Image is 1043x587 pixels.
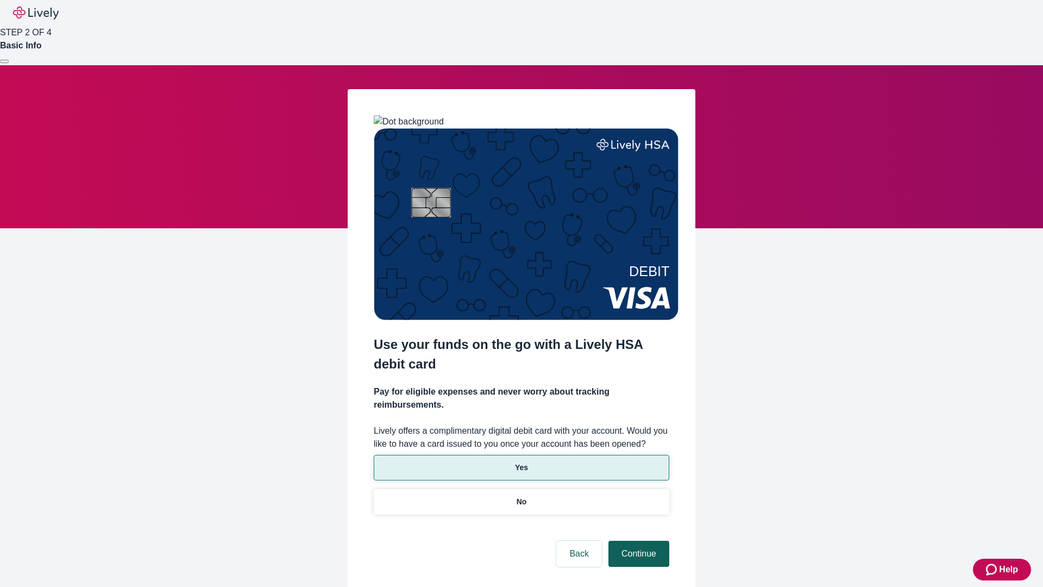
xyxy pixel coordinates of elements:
[973,559,1031,580] button: Zendesk support iconHelp
[374,455,669,480] button: Yes
[515,462,528,473] p: Yes
[986,563,999,576] svg: Zendesk support icon
[374,424,669,451] label: Lively offers a complimentary digital debit card with your account. Would you like to have a card...
[374,115,444,128] img: Dot background
[999,563,1018,576] span: Help
[374,385,669,411] h4: Pay for eligible expenses and never worry about tracking reimbursements.
[374,128,678,320] img: Debit card
[374,489,669,515] button: No
[556,541,602,567] button: Back
[13,7,59,20] img: Lively
[517,496,527,508] p: No
[608,541,669,567] button: Continue
[374,335,669,374] h2: Use your funds on the go with a Lively HSA debit card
